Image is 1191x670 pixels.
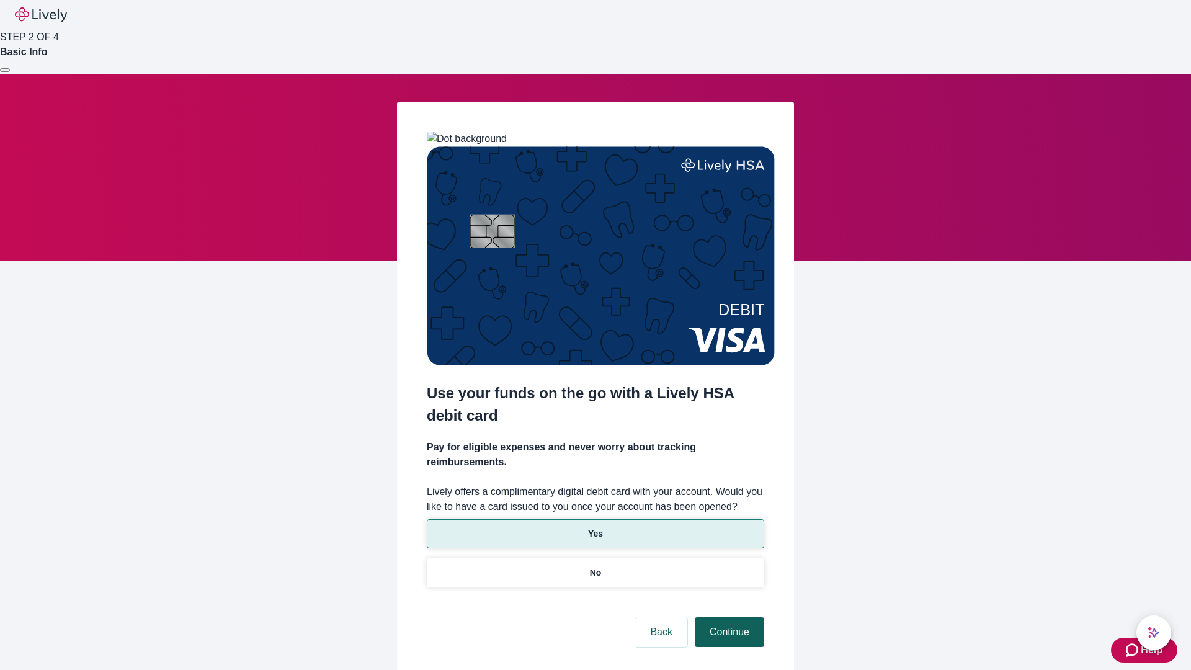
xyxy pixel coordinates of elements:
button: Yes [427,519,764,548]
button: Zendesk support iconHelp [1111,638,1177,663]
svg: Zendesk support icon [1126,643,1141,658]
img: Debit card [427,146,775,365]
h4: Pay for eligible expenses and never worry about tracking reimbursements. [427,440,764,470]
label: Lively offers a complimentary digital debit card with your account. Would you like to have a card... [427,485,764,514]
svg: Lively AI Assistant [1148,627,1160,639]
button: No [427,558,764,587]
img: Lively [15,7,67,22]
h2: Use your funds on the go with a Lively HSA debit card [427,382,764,427]
button: chat [1136,615,1171,650]
img: Dot background [427,132,507,146]
p: No [590,566,602,579]
button: Back [635,617,687,647]
span: Help [1141,643,1162,658]
p: Yes [588,527,603,540]
button: Continue [695,617,764,647]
